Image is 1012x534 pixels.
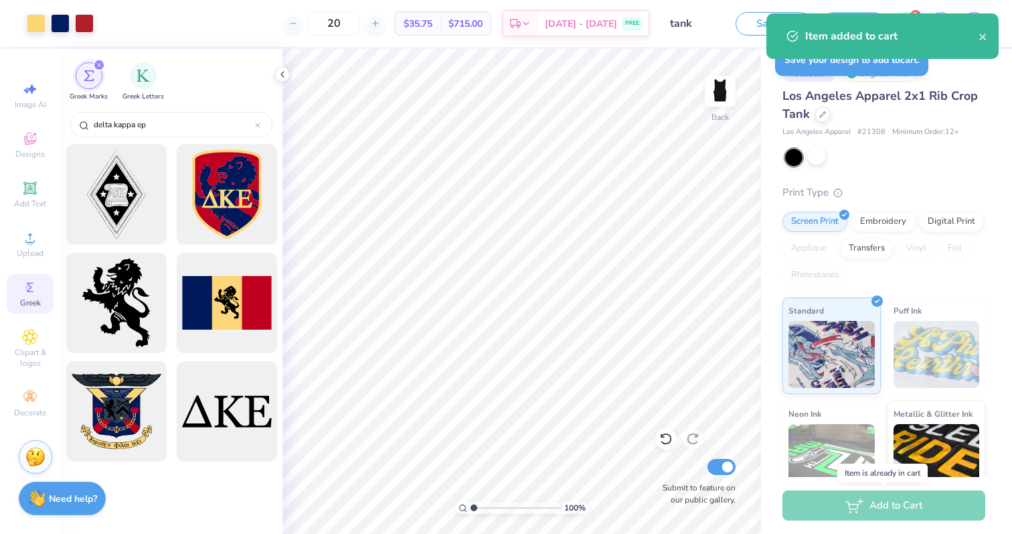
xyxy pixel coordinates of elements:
span: Decorate [14,407,46,418]
button: filter button [122,62,164,102]
div: Foil [939,239,971,259]
div: Embroidery [851,212,915,232]
input: Try "Alpha" [92,118,255,131]
button: close [979,28,988,44]
div: Print Type [782,185,985,200]
label: Submit to feature on our public gallery. [655,482,736,506]
div: Digital Print [919,212,984,232]
img: Neon Ink [788,424,875,491]
img: Greek Letters Image [137,69,150,82]
span: $35.75 [404,17,432,31]
span: Image AI [15,99,46,110]
div: Screen Print [782,212,847,232]
div: Transfers [840,239,894,259]
div: Item added to cart [805,28,979,44]
span: Add Text [14,198,46,209]
span: Designs [15,149,45,159]
img: Standard [788,321,875,388]
span: Standard [788,304,824,318]
div: Applique [782,239,836,259]
input: – – [308,11,360,36]
div: filter for Greek Marks [70,62,108,102]
span: $715.00 [448,17,483,31]
span: Greek Marks [70,92,108,102]
span: Upload [17,248,44,259]
button: Save as [736,12,812,36]
span: Metallic & Glitter Ink [894,407,973,421]
span: # 21308 [857,127,885,138]
span: Clipart & logos [7,347,54,369]
img: Puff Ink [894,321,980,388]
span: Greek Letters [122,92,164,102]
span: Los Angeles Apparel [782,127,851,138]
span: FREE [625,19,639,28]
div: Rhinestones [782,265,847,285]
img: Metallic & Glitter Ink [894,424,980,491]
span: Puff Ink [894,304,922,318]
button: filter button [70,62,108,102]
span: Neon Ink [788,407,821,421]
span: Minimum Order: 12 + [892,127,959,138]
span: Greek [20,297,41,308]
span: 100 % [564,502,586,514]
img: Greek Marks Image [84,70,94,81]
img: Back [707,78,734,105]
span: 2 [910,10,921,21]
span: Los Angeles Apparel 2x1 Rib Crop Tank [782,88,978,122]
div: Back [711,111,729,123]
strong: Need help? [49,492,97,505]
div: Item is already in cart [837,464,928,482]
span: [DATE] - [DATE] [545,17,617,31]
div: Vinyl [898,239,935,259]
div: filter for Greek Letters [122,62,164,102]
input: Untitled Design [660,10,726,37]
